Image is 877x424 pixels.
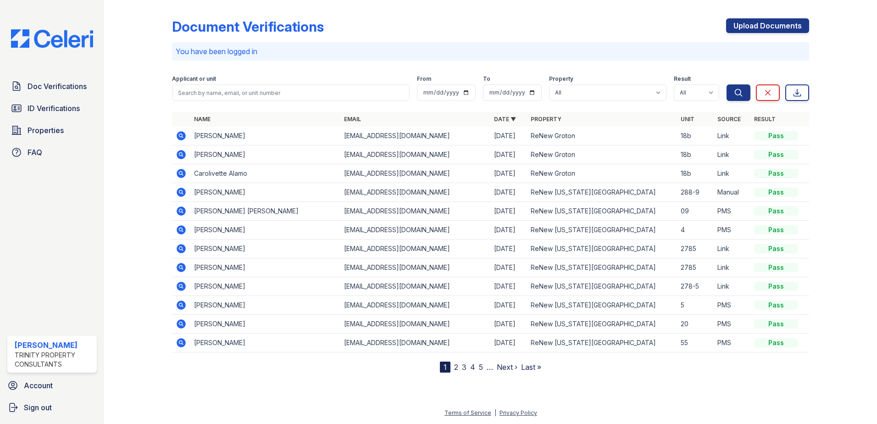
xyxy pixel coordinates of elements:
[494,409,496,416] div: |
[490,296,527,315] td: [DATE]
[677,183,714,202] td: 288-9
[714,240,750,258] td: Link
[677,240,714,258] td: 2785
[527,240,677,258] td: ReNew [US_STATE][GEOGRAPHIC_DATA]
[677,296,714,315] td: 5
[754,206,798,216] div: Pass
[479,363,483,372] a: 5
[7,99,97,117] a: ID Verifications
[527,183,677,202] td: ReNew [US_STATE][GEOGRAPHIC_DATA]
[15,351,93,369] div: Trinity Property Consultants
[194,116,211,123] a: Name
[340,315,490,334] td: [EMAIL_ADDRESS][DOMAIN_NAME]
[677,127,714,145] td: 18b
[714,315,750,334] td: PMS
[754,169,798,178] div: Pass
[754,282,798,291] div: Pass
[190,221,340,240] td: [PERSON_NAME]
[527,145,677,164] td: ReNew Groton
[681,116,694,123] a: Unit
[714,277,750,296] td: Link
[470,363,475,372] a: 4
[714,258,750,277] td: Link
[490,315,527,334] td: [DATE]
[754,263,798,272] div: Pass
[454,363,458,372] a: 2
[172,84,410,101] input: Search by name, email, or unit number
[490,258,527,277] td: [DATE]
[190,127,340,145] td: [PERSON_NAME]
[462,363,466,372] a: 3
[726,18,809,33] a: Upload Documents
[494,116,516,123] a: Date ▼
[714,145,750,164] td: Link
[4,29,100,48] img: CE_Logo_Blue-a8612792a0a2168367f1c8372b55b34899dd931a85d93a1a3d3e32e68fde9ad4.png
[190,258,340,277] td: [PERSON_NAME]
[754,301,798,310] div: Pass
[340,202,490,221] td: [EMAIL_ADDRESS][DOMAIN_NAME]
[714,164,750,183] td: Link
[527,164,677,183] td: ReNew Groton
[527,296,677,315] td: ReNew [US_STATE][GEOGRAPHIC_DATA]
[527,127,677,145] td: ReNew Groton
[444,409,491,416] a: Terms of Service
[490,127,527,145] td: [DATE]
[190,296,340,315] td: [PERSON_NAME]
[527,258,677,277] td: ReNew [US_STATE][GEOGRAPHIC_DATA]
[190,277,340,296] td: [PERSON_NAME]
[549,75,573,83] label: Property
[490,202,527,221] td: [DATE]
[176,46,805,57] p: You have been logged in
[754,116,776,123] a: Result
[754,225,798,234] div: Pass
[754,188,798,197] div: Pass
[714,221,750,240] td: PMS
[190,183,340,202] td: [PERSON_NAME]
[344,116,361,123] a: Email
[340,183,490,202] td: [EMAIL_ADDRESS][DOMAIN_NAME]
[754,150,798,159] div: Pass
[527,202,677,221] td: ReNew [US_STATE][GEOGRAPHIC_DATA]
[714,296,750,315] td: PMS
[4,398,100,417] a: Sign out
[527,221,677,240] td: ReNew [US_STATE][GEOGRAPHIC_DATA]
[714,183,750,202] td: Manual
[490,240,527,258] td: [DATE]
[754,338,798,347] div: Pass
[28,147,42,158] span: FAQ
[754,244,798,253] div: Pass
[340,296,490,315] td: [EMAIL_ADDRESS][DOMAIN_NAME]
[490,334,527,352] td: [DATE]
[677,202,714,221] td: 09
[677,334,714,352] td: 55
[172,75,216,83] label: Applicant or unit
[677,277,714,296] td: 278-5
[340,221,490,240] td: [EMAIL_ADDRESS][DOMAIN_NAME]
[527,315,677,334] td: ReNew [US_STATE][GEOGRAPHIC_DATA]
[190,315,340,334] td: [PERSON_NAME]
[677,315,714,334] td: 20
[190,145,340,164] td: [PERSON_NAME]
[7,121,97,139] a: Properties
[15,340,93,351] div: [PERSON_NAME]
[677,221,714,240] td: 4
[531,116,561,123] a: Property
[340,240,490,258] td: [EMAIL_ADDRESS][DOMAIN_NAME]
[483,75,490,83] label: To
[714,202,750,221] td: PMS
[490,183,527,202] td: [DATE]
[7,77,97,95] a: Doc Verifications
[340,127,490,145] td: [EMAIL_ADDRESS][DOMAIN_NAME]
[340,164,490,183] td: [EMAIL_ADDRESS][DOMAIN_NAME]
[521,363,541,372] a: Last »
[190,240,340,258] td: [PERSON_NAME]
[714,127,750,145] td: Link
[7,143,97,162] a: FAQ
[28,81,87,92] span: Doc Verifications
[527,334,677,352] td: ReNew [US_STATE][GEOGRAPHIC_DATA]
[754,131,798,140] div: Pass
[717,116,741,123] a: Source
[677,145,714,164] td: 18b
[754,319,798,329] div: Pass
